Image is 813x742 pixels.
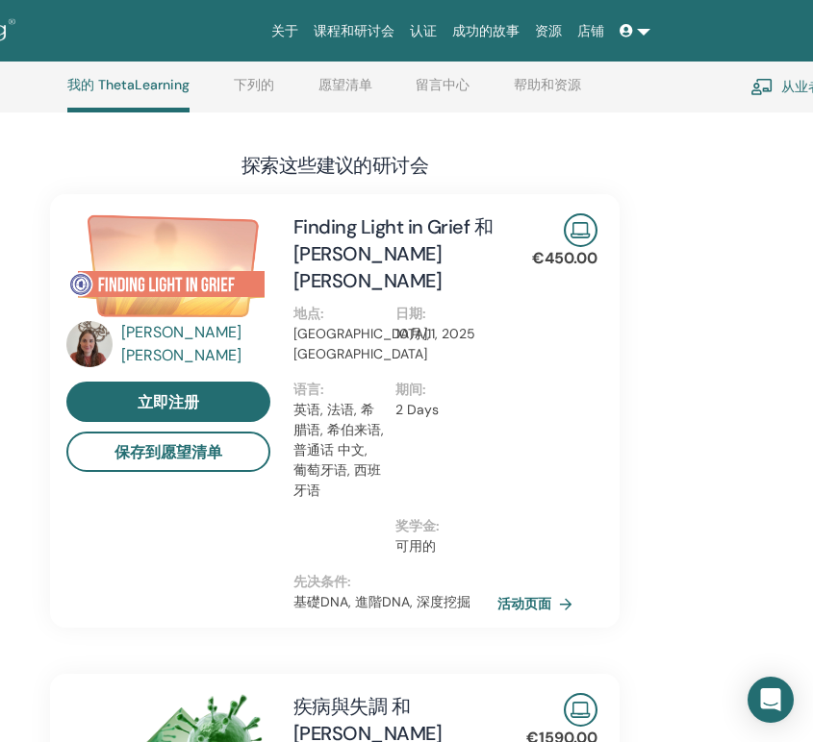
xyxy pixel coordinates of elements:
p: 日期 : [395,304,486,324]
a: 课程和研讨会 [306,13,402,49]
a: 留言中心 [416,77,470,108]
img: chalkboard-teacher.svg [750,78,774,95]
p: 基礎DNA, 進階DNA, 深度挖掘 [293,592,497,612]
a: 活动页面 [497,589,580,618]
a: 愿望清单 [318,77,372,108]
button: 保存到愿望清单 [66,432,270,472]
a: 下列的 [234,77,274,108]
h3: 探索这些建议的研讨会 [241,152,429,179]
a: 认证 [402,13,445,49]
img: default.jpg [66,321,113,367]
a: 我的 ThetaLearning [67,77,190,112]
p: 语言 : [293,380,384,400]
p: 奖学金 : [395,516,486,536]
a: 资源 [527,13,570,49]
p: 可用的 [395,536,486,556]
a: 成功的故事 [445,13,527,49]
p: 10月/11, 2025 [395,324,486,344]
img: Live Online Seminar [564,213,597,247]
a: 店铺 [570,13,612,49]
p: [GEOGRAPHIC_DATA], [GEOGRAPHIC_DATA] [293,324,384,364]
a: 关于 [264,13,306,49]
a: Finding Light in Grief 和 [PERSON_NAME] [PERSON_NAME] [293,214,493,293]
p: 2 Days [395,400,486,420]
span: 立即注册 [138,392,199,412]
p: 英语, 法语, 希腊语, 希伯来语, 普通话 中文, 葡萄牙语, 西班牙语 [293,400,384,501]
img: Live Online Seminar [564,693,597,727]
p: €450.00 [532,247,597,270]
div: Open Intercom Messenger [748,677,794,723]
p: 先决条件 : [293,572,497,592]
p: 地点 : [293,304,384,324]
p: 期间 : [395,380,486,400]
a: 立即注册 [66,382,270,422]
a: [PERSON_NAME] [PERSON_NAME] [121,321,274,367]
img: Finding Light in Grief [66,213,270,327]
a: 帮助和资源 [514,77,581,108]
